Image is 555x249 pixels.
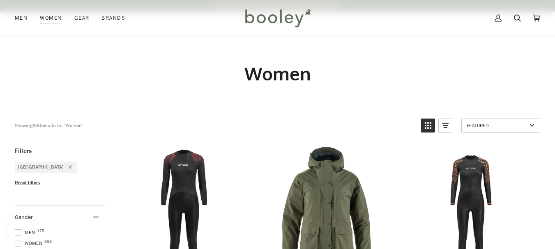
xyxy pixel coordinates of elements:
[64,164,72,171] div: Remove filter: Galway
[44,240,52,244] span: 688
[15,240,45,247] span: Women
[37,229,44,233] span: 175
[8,216,33,241] iframe: Button to open loyalty program pop-up
[101,14,125,22] span: Brands
[15,229,37,236] span: Men
[242,6,313,30] img: Booley
[40,14,62,22] span: Women
[467,122,527,129] span: Featured
[32,122,41,129] b: 688
[421,119,435,132] a: View grid mode
[18,164,64,171] span: [GEOGRAPHIC_DATA]
[15,147,32,155] span: Filters
[74,14,90,22] span: Gear
[15,62,540,85] h1: Women
[438,119,452,132] a: View list mode
[15,119,83,132] div: Showing results for "Women"
[15,179,40,186] span: Reset filters
[15,179,105,186] li: Reset filters
[15,213,33,221] span: Gender
[461,119,540,132] a: Sort options
[15,14,28,22] span: Men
